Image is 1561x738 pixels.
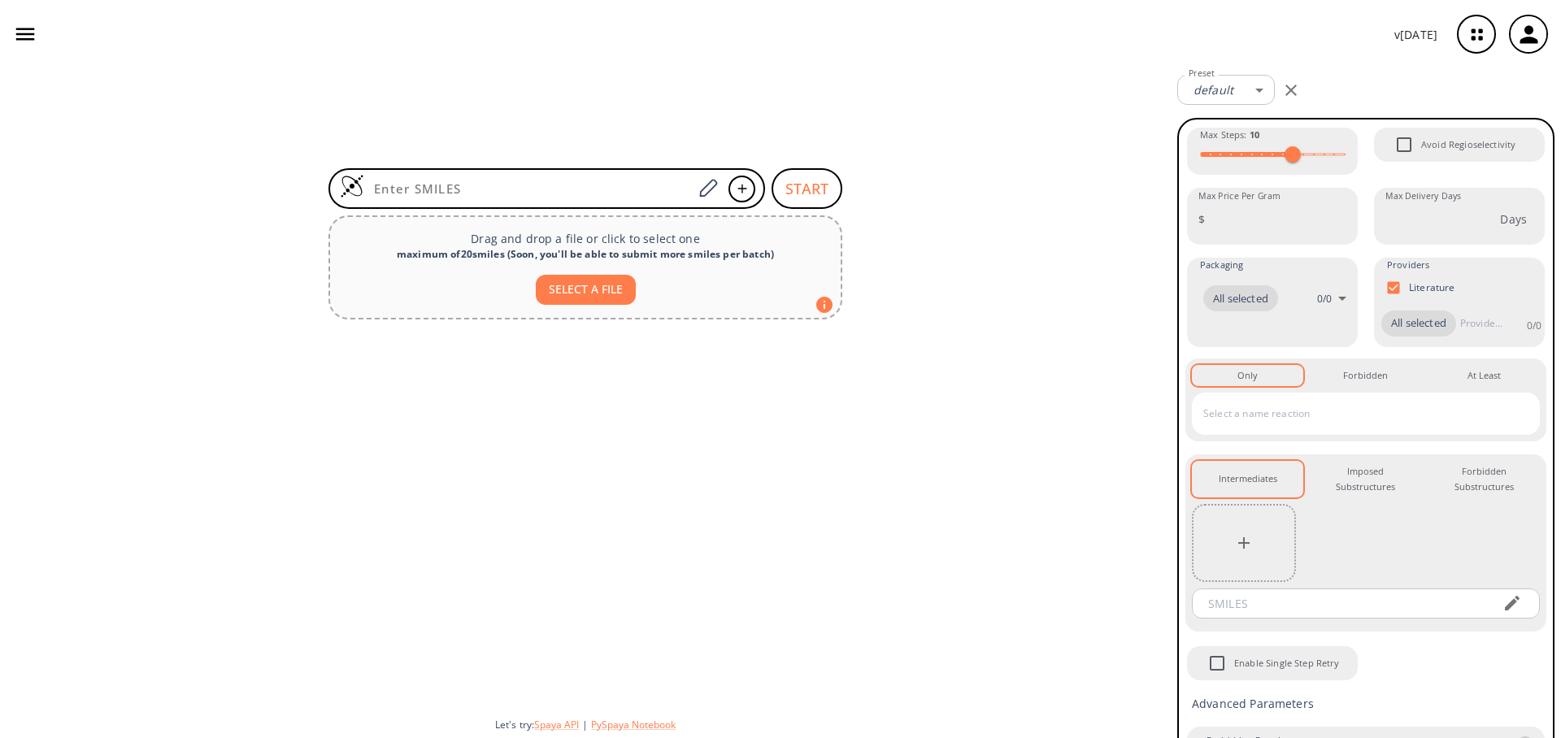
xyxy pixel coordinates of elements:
div: Forbidden [1343,368,1388,383]
p: Literature [1409,280,1455,294]
p: $ [1198,211,1205,228]
span: Avoid Regioselectivity [1387,128,1421,162]
p: Drag and drop a file or click to select one [343,230,828,247]
div: Only [1237,368,1258,383]
em: default [1194,82,1233,98]
label: Max Delivery Days [1385,190,1461,202]
span: All selected [1203,291,1278,307]
input: Enter SMILES [364,180,693,197]
input: SMILES [1197,588,1489,619]
div: When Single Step Retry is enabled, if no route is found during retrosynthesis, a retry is trigger... [1185,645,1359,682]
span: All selected [1381,315,1456,332]
span: Packaging [1200,258,1243,272]
p: v [DATE] [1394,26,1437,43]
button: Imposed Substructures [1310,461,1421,497]
img: Logo Spaya [340,174,364,198]
span: Providers [1387,258,1429,272]
button: At Least [1428,365,1540,386]
span: Enable Single Step Retry [1234,656,1340,671]
span: Max Steps : [1200,128,1259,142]
button: Spaya API [534,718,579,731]
label: Max Price Per Gram [1198,190,1281,202]
strong: 10 [1250,128,1259,141]
span: Enable Single Step Retry [1200,646,1234,680]
div: At Least [1468,368,1501,383]
button: Forbidden [1310,365,1421,386]
div: Intermediates [1219,471,1277,486]
button: Only [1192,365,1303,386]
button: PySpaya Notebook [591,718,676,731]
input: Provider name [1456,310,1507,336]
label: Preset [1189,67,1215,80]
p: 0 / 0 [1527,319,1541,332]
input: Select a name reaction [1199,401,1508,427]
span: Avoid Regioselectivity [1421,137,1515,152]
p: 0 / 0 [1317,292,1332,306]
button: Forbidden Substructures [1428,461,1540,497]
p: Days [1500,211,1527,228]
button: START [772,168,842,209]
div: Forbidden Substructures [1441,464,1527,494]
p: Advanced Parameters [1185,695,1546,712]
button: Intermediates [1192,461,1303,497]
div: Imposed Substructures [1323,464,1408,494]
span: | [579,718,591,731]
button: SELECT A FILE [536,275,636,305]
div: maximum of 20 smiles ( Soon, you'll be able to submit more smiles per batch ) [343,247,828,262]
div: Let's try: [495,718,1164,731]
